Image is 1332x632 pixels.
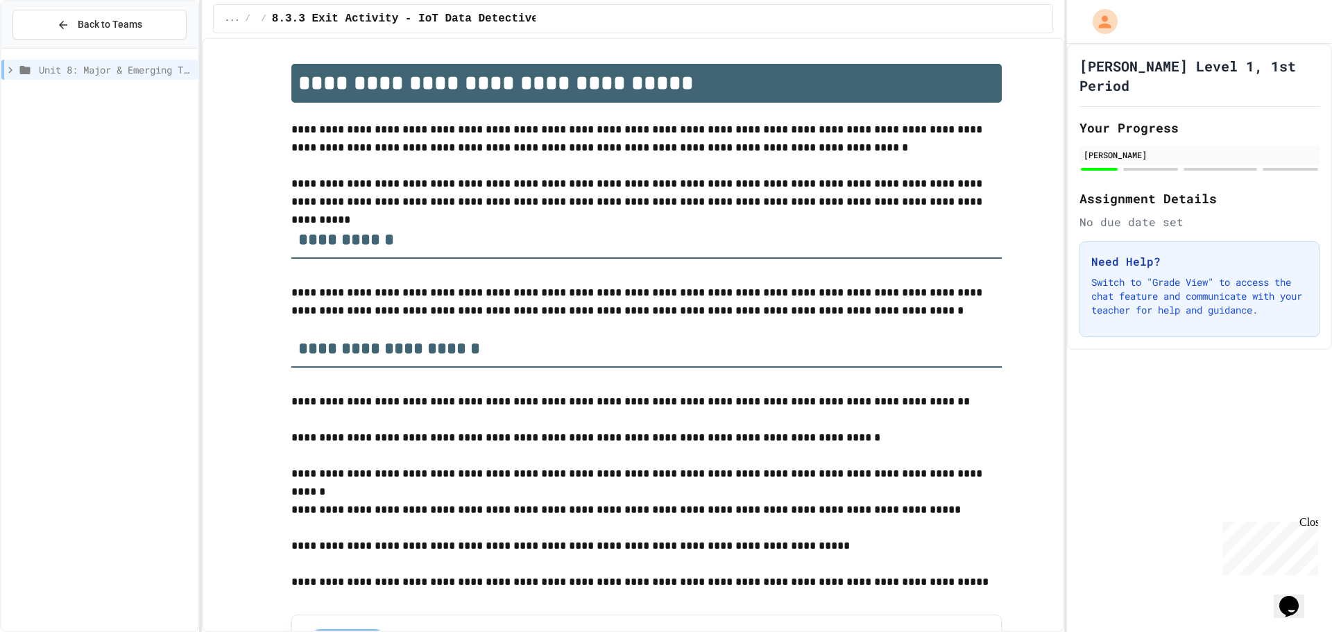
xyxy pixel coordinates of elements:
span: Back to Teams [78,17,142,32]
div: Chat with us now!Close [6,6,96,88]
h2: Assignment Details [1079,189,1320,208]
span: / [245,13,250,24]
div: [PERSON_NAME] [1084,148,1315,161]
h3: Need Help? [1091,253,1308,270]
div: No due date set [1079,214,1320,230]
span: / [262,13,266,24]
h2: Your Progress [1079,118,1320,137]
p: Switch to "Grade View" to access the chat feature and communicate with your teacher for help and ... [1091,275,1308,317]
span: Unit 8: Major & Emerging Technologies [39,62,192,77]
button: Back to Teams [12,10,187,40]
span: 8.3.3 Exit Activity - IoT Data Detective Challenge [272,10,605,27]
iframe: chat widget [1217,516,1318,575]
h1: [PERSON_NAME] Level 1, 1st Period [1079,56,1320,95]
iframe: chat widget [1274,577,1318,618]
span: ... [225,13,240,24]
div: My Account [1078,6,1121,37]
